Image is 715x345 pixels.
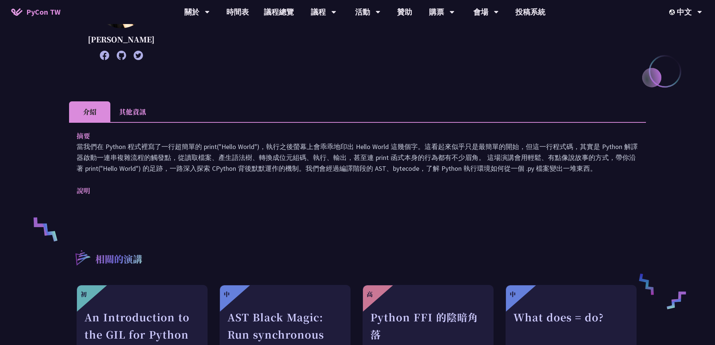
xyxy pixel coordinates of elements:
[26,6,60,18] span: PyCon TW
[88,34,155,45] p: [PERSON_NAME]
[81,290,87,299] div: 初
[110,101,155,122] li: 其他資訊
[77,141,638,174] p: 當我們在 Python 程式裡寫了一行超簡單的 print("Hello World")，執行之後螢幕上會乖乖地印出 Hello World 這幾個字。這看起來似乎只是最簡單的開始，但這一行程式...
[669,9,677,15] img: Locale Icon
[77,185,623,196] p: 說明
[510,290,516,299] div: 中
[77,130,623,141] p: 摘要
[95,252,142,267] p: 相關的演講
[4,3,68,21] a: PyCon TW
[69,101,110,122] li: 介紹
[64,239,101,276] img: r3.8d01567.svg
[367,290,373,299] div: 高
[11,8,23,16] img: Home icon of PyCon TW 2025
[224,290,230,299] div: 中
